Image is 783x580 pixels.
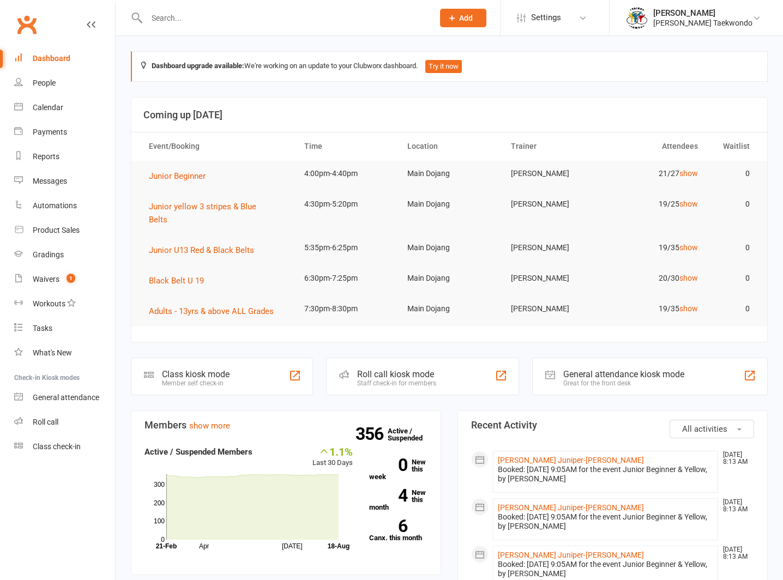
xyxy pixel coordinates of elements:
[33,226,80,234] div: Product Sales
[498,503,644,512] a: [PERSON_NAME] Juniper-[PERSON_NAME]
[708,296,760,322] td: 0
[14,292,115,316] a: Workouts
[14,243,115,267] a: Gradings
[149,306,274,316] span: Adults - 13yrs & above ALL Grades
[718,546,754,560] time: [DATE] 8:13 AM
[369,458,427,480] a: 0New this week
[33,250,64,259] div: Gradings
[501,235,605,261] td: [PERSON_NAME]
[679,200,698,208] a: show
[294,235,398,261] td: 5:35pm-6:25pm
[604,161,708,186] td: 21/27
[14,316,115,341] a: Tasks
[440,9,486,27] button: Add
[33,152,59,161] div: Reports
[312,445,353,469] div: Last 30 Days
[708,235,760,261] td: 0
[626,7,648,29] img: thumb_image1638236014.png
[498,551,644,559] a: [PERSON_NAME] Juniper-[PERSON_NAME]
[682,424,727,434] span: All activities
[14,144,115,169] a: Reports
[14,120,115,144] a: Payments
[563,379,684,387] div: Great for the front desk
[14,169,115,194] a: Messages
[294,132,398,160] th: Time
[162,379,230,387] div: Member self check-in
[33,78,56,87] div: People
[14,434,115,459] a: Class kiosk mode
[33,275,59,283] div: Waivers
[679,243,698,252] a: show
[459,14,473,22] span: Add
[708,161,760,186] td: 0
[14,194,115,218] a: Automations
[149,244,262,257] button: Junior U13 Red & Black Belts
[604,235,708,261] td: 19/35
[294,161,398,186] td: 4:00pm-4:40pm
[14,410,115,434] a: Roll call
[471,420,754,431] h3: Recent Activity
[143,110,755,120] h3: Coming up [DATE]
[14,341,115,365] a: What's New
[369,489,427,511] a: 4New this month
[149,171,206,181] span: Junior Beginner
[13,11,40,38] a: Clubworx
[33,299,65,308] div: Workouts
[14,95,115,120] a: Calendar
[357,369,436,379] div: Roll call kiosk mode
[33,128,67,136] div: Payments
[501,191,605,217] td: [PERSON_NAME]
[425,60,462,73] button: Try it now
[679,274,698,282] a: show
[312,445,353,457] div: 1.1%
[501,161,605,186] td: [PERSON_NAME]
[679,304,698,313] a: show
[718,451,754,466] time: [DATE] 8:13 AM
[33,393,99,402] div: General attendance
[604,265,708,291] td: 20/30
[604,191,708,217] td: 19/25
[189,421,230,431] a: show more
[653,8,752,18] div: [PERSON_NAME]
[718,499,754,513] time: [DATE] 8:13 AM
[708,132,760,160] th: Waitlist
[563,369,684,379] div: General attendance kiosk mode
[149,202,256,225] span: Junior yellow 3 stripes & Blue Belts
[670,420,754,438] button: All activities
[14,71,115,95] a: People
[33,324,52,333] div: Tasks
[33,442,81,451] div: Class check-in
[14,218,115,243] a: Product Sales
[388,419,436,450] a: 356Active / Suspended
[397,161,501,186] td: Main Dojang
[152,62,244,70] strong: Dashboard upgrade available:
[708,265,760,291] td: 0
[33,418,58,426] div: Roll call
[294,265,398,291] td: 6:30pm-7:25pm
[498,456,644,464] a: [PERSON_NAME] Juniper-[PERSON_NAME]
[498,560,713,578] div: Booked: [DATE] 9:05AM for the event Junior Beginner & Yellow, by [PERSON_NAME]
[131,51,768,82] div: We're working on an update to your Clubworx dashboard.
[149,276,204,286] span: Black Belt U 19
[679,169,698,178] a: show
[653,18,752,28] div: [PERSON_NAME] Taekwondo
[369,518,407,534] strong: 6
[397,191,501,217] td: Main Dojang
[143,10,426,26] input: Search...
[149,245,254,255] span: Junior U13 Red & Black Belts
[144,420,427,431] h3: Members
[149,305,281,318] button: Adults - 13yrs & above ALL Grades
[397,296,501,322] td: Main Dojang
[139,132,294,160] th: Event/Booking
[14,46,115,71] a: Dashboard
[397,265,501,291] td: Main Dojang
[144,447,252,457] strong: Active / Suspended Members
[149,170,213,183] button: Junior Beginner
[369,457,407,473] strong: 0
[162,369,230,379] div: Class kiosk mode
[33,348,72,357] div: What's New
[604,132,708,160] th: Attendees
[498,512,713,531] div: Booked: [DATE] 9:05AM for the event Junior Beginner & Yellow, by [PERSON_NAME]
[14,267,115,292] a: Waivers 1
[531,5,561,30] span: Settings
